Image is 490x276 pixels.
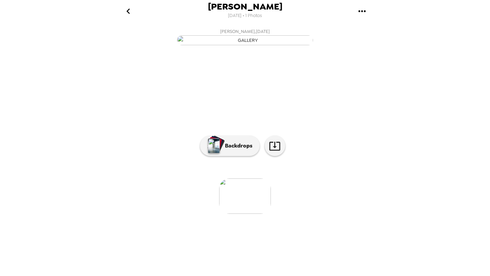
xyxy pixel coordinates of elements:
[109,25,381,47] button: [PERSON_NAME],[DATE]
[219,178,271,214] img: gallery
[222,142,252,150] p: Backdrops
[220,28,270,35] span: [PERSON_NAME] , [DATE]
[228,11,262,20] span: [DATE] • 1 Photos
[200,136,260,156] button: Backdrops
[208,2,282,11] span: [PERSON_NAME]
[177,35,313,45] img: gallery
